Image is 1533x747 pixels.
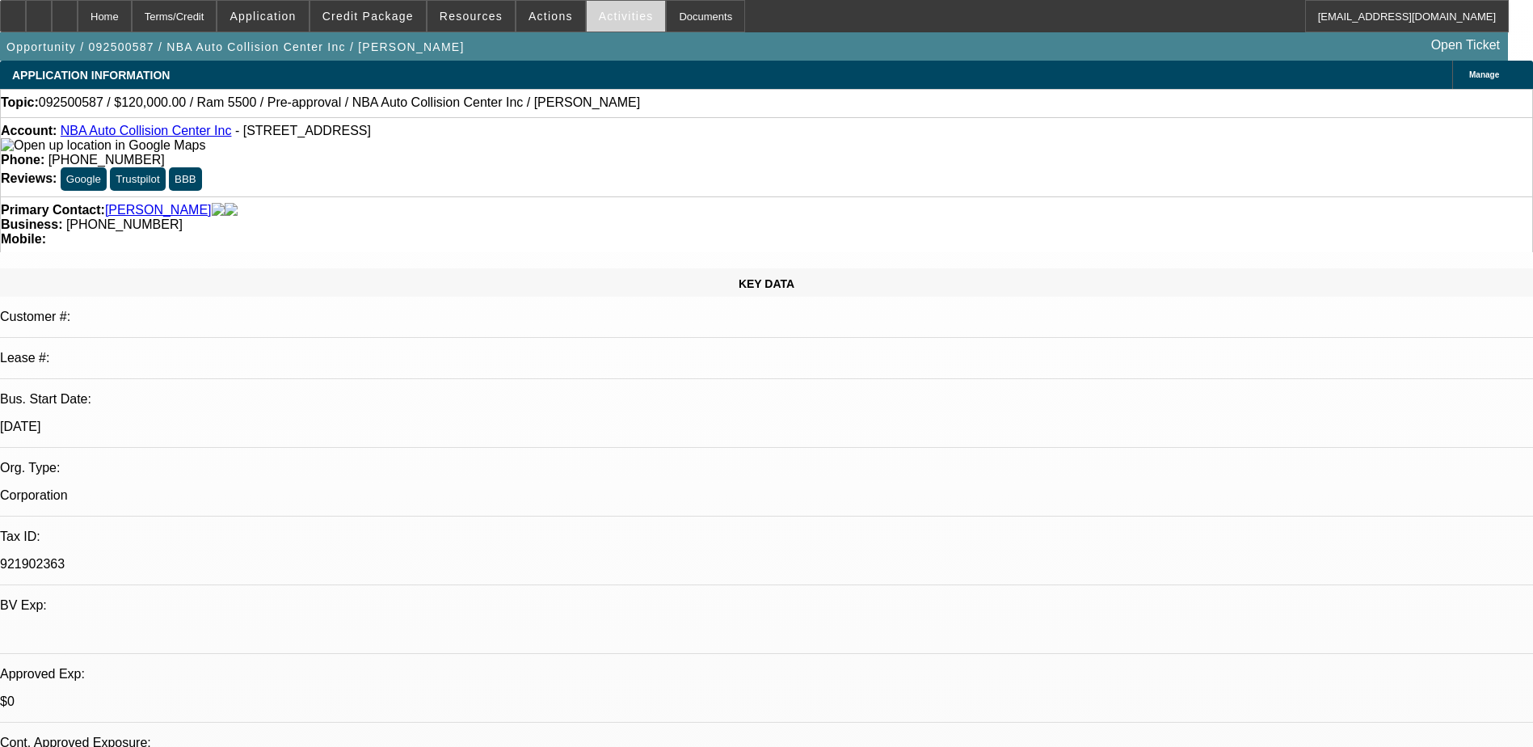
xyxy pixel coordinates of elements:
strong: Topic: [1,95,39,110]
span: [PHONE_NUMBER] [66,217,183,231]
strong: Account: [1,124,57,137]
span: Manage [1469,70,1499,79]
img: Open up location in Google Maps [1,138,205,153]
span: Resources [440,10,503,23]
span: Application [230,10,296,23]
img: linkedin-icon.png [225,203,238,217]
span: APPLICATION INFORMATION [12,69,170,82]
strong: Phone: [1,153,44,167]
span: - [STREET_ADDRESS] [235,124,371,137]
span: [PHONE_NUMBER] [48,153,165,167]
button: Application [217,1,308,32]
button: Resources [427,1,515,32]
a: [PERSON_NAME] [105,203,212,217]
span: Activities [599,10,654,23]
a: NBA Auto Collision Center Inc [61,124,232,137]
span: Credit Package [322,10,414,23]
strong: Reviews: [1,171,57,185]
button: Google [61,167,107,191]
strong: Primary Contact: [1,203,105,217]
button: Credit Package [310,1,426,32]
span: 092500587 / $120,000.00 / Ram 5500 / Pre-approval / NBA Auto Collision Center Inc / [PERSON_NAME] [39,95,640,110]
button: BBB [169,167,202,191]
span: KEY DATA [739,277,794,290]
button: Trustpilot [110,167,165,191]
span: Actions [529,10,573,23]
strong: Mobile: [1,232,46,246]
a: Open Ticket [1425,32,1506,59]
button: Activities [587,1,666,32]
button: Actions [516,1,585,32]
a: View Google Maps [1,138,205,152]
img: facebook-icon.png [212,203,225,217]
span: Opportunity / 092500587 / NBA Auto Collision Center Inc / [PERSON_NAME] [6,40,465,53]
strong: Business: [1,217,62,231]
